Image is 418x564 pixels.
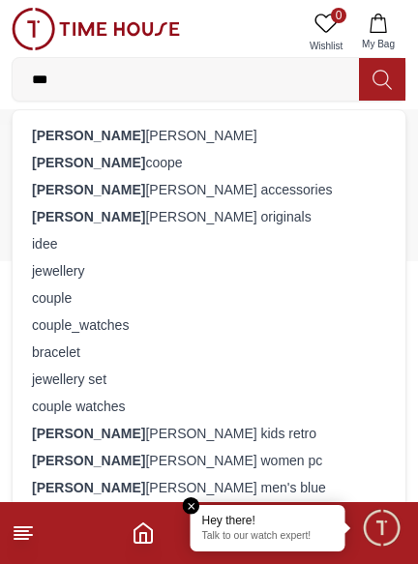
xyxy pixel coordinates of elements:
div: [PERSON_NAME] women pc [24,447,394,474]
strong: [PERSON_NAME] [32,480,145,495]
div: [PERSON_NAME] men's blue [24,474,394,501]
a: Home [132,521,155,545]
strong: [PERSON_NAME] [32,155,145,170]
div: Hey there! [202,513,334,528]
strong: [PERSON_NAME] [32,128,145,143]
div: coope [24,149,394,176]
strong: [PERSON_NAME] [32,453,145,468]
p: Talk to our watch expert! [202,530,334,544]
div: [PERSON_NAME] [24,122,394,149]
span: 0 [331,8,346,23]
a: 0Wishlist [302,8,350,57]
div: [PERSON_NAME] kids retro [24,420,394,447]
div: idee [24,230,394,257]
span: My Bag [354,37,403,51]
span: Wishlist [302,39,350,53]
div: Chat Widget [361,507,403,549]
div: couple [24,284,394,312]
strong: [PERSON_NAME] [32,426,145,441]
div: couple_watches [24,312,394,339]
button: My Bag [350,8,406,57]
em: Close tooltip [183,497,200,515]
strong: [PERSON_NAME] [32,209,145,224]
div: [PERSON_NAME] accessories [24,176,394,203]
div: [PERSON_NAME] men 's [24,501,394,528]
div: jewellery set [24,366,394,393]
div: [PERSON_NAME] originals [24,203,394,230]
div: jewellery [24,257,394,284]
strong: [PERSON_NAME] [32,182,145,197]
div: couple watches [24,393,394,420]
img: ... [12,8,180,50]
div: bracelet [24,339,394,366]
